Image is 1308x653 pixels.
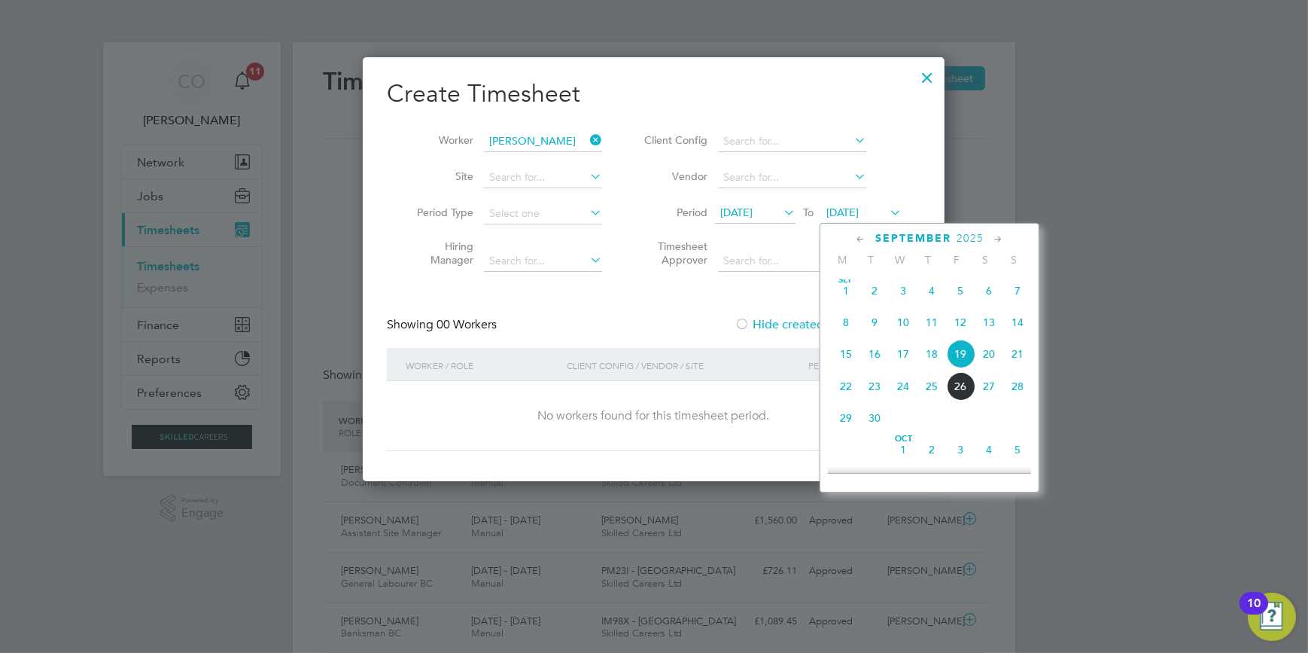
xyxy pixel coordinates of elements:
label: Hiring Manager [406,240,473,267]
input: Search for... [718,167,866,188]
span: Oct [889,435,917,443]
span: 14 [1003,308,1032,337]
input: Search for... [718,131,866,152]
span: W [885,253,914,267]
div: Client Config / Vendor / Site [563,348,805,383]
label: Period [640,206,707,219]
span: S [971,253,999,267]
span: 19 [946,340,975,368]
span: [DATE] [720,206,753,219]
input: Search for... [718,251,866,272]
span: 3 [889,276,917,305]
span: 17 [889,340,917,368]
span: F [942,253,971,267]
span: 29 [832,404,860,432]
span: 2 [860,276,889,305]
input: Select one [484,203,602,224]
span: To [798,203,818,222]
div: No workers found for this timesheet period. [402,408,905,424]
span: 8 [832,308,860,337]
span: 5 [1003,435,1032,464]
label: Period Type [406,206,473,219]
label: Hide created timesheets [735,317,887,332]
span: 6 [975,276,1003,305]
div: Worker / Role [402,348,563,383]
span: 21 [1003,340,1032,368]
span: 2025 [957,232,984,245]
span: 7 [1003,276,1032,305]
span: 24 [889,372,917,401]
span: 26 [946,372,975,401]
label: Vendor [640,169,707,183]
span: 22 [832,372,860,401]
span: M [828,253,856,267]
button: Open Resource Center, 10 new notifications [1248,593,1296,641]
span: 18 [917,340,946,368]
input: Search for... [484,131,602,152]
span: 3 [946,435,975,464]
span: 13 [975,308,1003,337]
span: 12 [946,308,975,337]
div: Showing [387,317,500,333]
span: 2 [917,435,946,464]
span: [DATE] [826,206,859,219]
span: 30 [860,404,889,432]
span: 1 [889,435,917,464]
span: 5 [946,276,975,305]
span: 4 [975,435,1003,464]
span: 27 [975,372,1003,401]
span: 15 [832,340,860,368]
h2: Create Timesheet [387,78,920,110]
span: 16 [860,340,889,368]
label: Site [406,169,473,183]
span: September [875,232,951,245]
label: Worker [406,133,473,147]
span: 1 [832,276,860,305]
span: 23 [860,372,889,401]
span: 00 Workers [437,317,497,332]
span: 4 [917,276,946,305]
span: 10 [889,308,917,337]
input: Search for... [484,251,602,272]
input: Search for... [484,167,602,188]
span: T [914,253,942,267]
span: 11 [917,308,946,337]
span: T [856,253,885,267]
span: 20 [975,340,1003,368]
label: Timesheet Approver [640,240,707,267]
div: Period [805,348,905,383]
div: 10 [1247,603,1261,623]
span: Sep [832,276,860,284]
span: 9 [860,308,889,337]
span: 25 [917,372,946,401]
span: S [999,253,1028,267]
label: Client Config [640,133,707,147]
span: 28 [1003,372,1032,401]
